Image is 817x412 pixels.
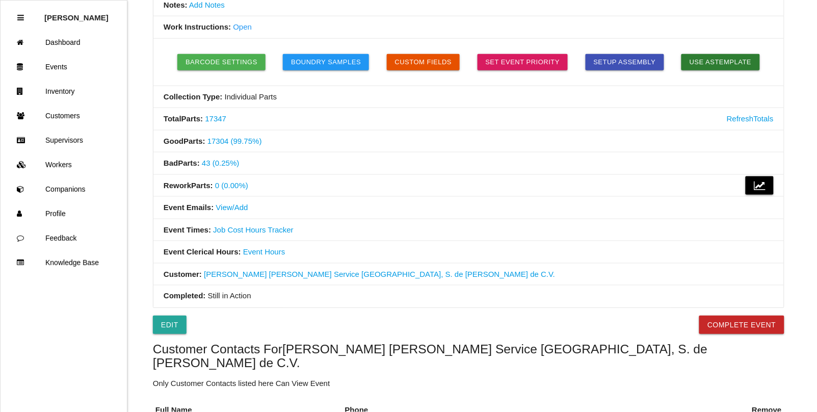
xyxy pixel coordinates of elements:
b: Customer: [164,270,202,278]
b: Event Clerical Hours: [164,247,241,256]
a: Feedback [1,226,127,250]
a: 0 (0.00%) [215,181,248,190]
button: Custom Fields [387,54,460,70]
b: Total Parts : [164,114,203,123]
button: Boundry Samples [283,54,369,70]
button: Use asTemplate [681,54,760,70]
a: View/Add [216,203,248,212]
a: Knowledge Base [1,250,127,275]
b: Completed: [164,292,206,300]
div: Close [17,6,24,30]
a: 17304 (99.75%) [207,137,262,145]
b: Event Emails: [164,203,214,212]
a: Open [233,22,252,31]
b: Rework Parts : [164,181,213,190]
button: Complete Event [699,316,784,334]
a: Profile [1,201,127,226]
h5: Customer Contacts For [PERSON_NAME] [PERSON_NAME] Service [GEOGRAPHIC_DATA], S. de [PERSON_NAME] ... [153,342,784,370]
a: Events [1,55,127,79]
button: Barcode Settings [177,54,266,70]
a: Set Event Priority [478,54,568,70]
a: Refresh Totals [727,113,774,125]
a: Edit [153,316,187,334]
b: Bad Parts : [164,159,200,167]
a: Customers [1,104,127,128]
a: 17347 [205,114,226,123]
b: Notes: [164,1,188,9]
a: 43 (0.25%) [202,159,239,167]
p: Only Customer Contacts listed here Can View Event [153,378,784,390]
a: Dashboard [1,30,127,55]
b: Event Times: [164,225,211,234]
button: Setup Assembly [586,54,664,70]
li: Individual Parts [153,86,784,109]
li: Still in Action [153,286,784,307]
b: Good Parts : [164,137,205,145]
b: Work Instructions: [164,22,231,31]
a: Inventory [1,79,127,104]
a: Companions [1,177,127,201]
a: Job Cost Hours Tracker [213,225,294,234]
a: Event Hours [243,247,285,256]
a: Supervisors [1,128,127,152]
a: [PERSON_NAME] [PERSON_NAME] Service [GEOGRAPHIC_DATA], S. de [PERSON_NAME] de C.V. [204,270,555,278]
p: Rosie Blandino [44,6,109,22]
b: Collection Type: [164,92,223,101]
a: Add Notes [189,1,225,9]
a: Workers [1,152,127,177]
